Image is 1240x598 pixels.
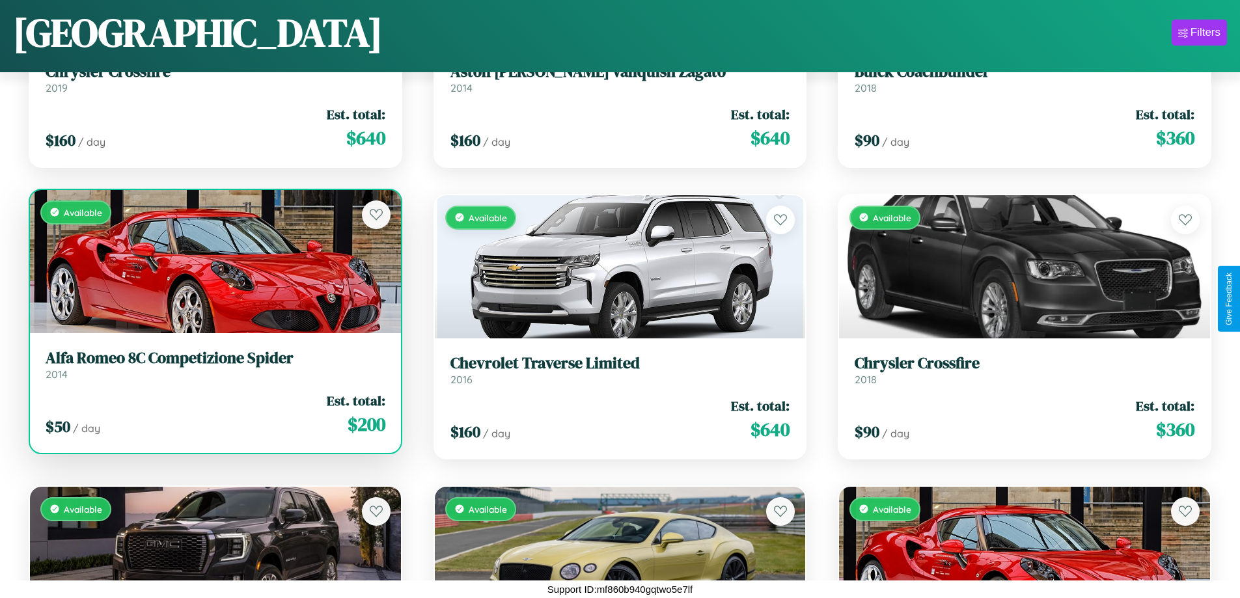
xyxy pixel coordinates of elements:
span: Est. total: [1136,105,1194,124]
span: Available [469,504,507,515]
span: / day [483,135,510,148]
h3: Chrysler Crossfire [46,62,385,81]
span: 2019 [46,81,68,94]
span: Est. total: [1136,396,1194,415]
h3: Chrysler Crossfire [855,354,1194,373]
span: Est. total: [731,105,790,124]
span: $ 640 [751,125,790,151]
span: 2014 [46,368,68,381]
p: Support ID: mf860b940gqtwo5e7lf [547,580,693,598]
span: $ 200 [348,411,385,437]
span: $ 90 [855,129,879,151]
span: $ 360 [1156,125,1194,151]
span: Est. total: [327,105,385,124]
span: / day [73,422,100,435]
span: / day [882,135,909,148]
span: $ 640 [751,416,790,442]
span: $ 160 [450,129,480,151]
a: Chevrolet Traverse Limited2016 [450,354,790,386]
span: $ 360 [1156,416,1194,442]
span: Available [469,212,507,223]
h3: Buick Coachbuilder [855,62,1194,81]
span: / day [882,427,909,440]
span: $ 160 [450,421,480,442]
span: Available [873,212,911,223]
span: $ 160 [46,129,76,151]
span: Est. total: [731,396,790,415]
span: 2018 [855,373,877,386]
h3: Alfa Romeo 8C Competizione Spider [46,349,385,368]
a: Chrysler Crossfire2019 [46,62,385,94]
span: Available [873,504,911,515]
span: $ 50 [46,416,70,437]
span: $ 90 [855,421,879,442]
span: Available [64,504,102,515]
span: / day [78,135,105,148]
span: 2016 [450,373,473,386]
button: Filters [1172,20,1227,46]
a: Chrysler Crossfire2018 [855,354,1194,386]
div: Give Feedback [1224,273,1233,325]
h3: Chevrolet Traverse Limited [450,354,790,373]
h1: [GEOGRAPHIC_DATA] [13,6,383,59]
span: $ 640 [346,125,385,151]
h3: Aston [PERSON_NAME] Vanquish Zagato [450,62,790,81]
span: / day [483,427,510,440]
a: Aston [PERSON_NAME] Vanquish Zagato2014 [450,62,790,94]
span: Available [64,207,102,218]
span: Est. total: [327,391,385,410]
span: 2014 [450,81,473,94]
div: Filters [1191,26,1220,39]
a: Alfa Romeo 8C Competizione Spider2014 [46,349,385,381]
span: 2018 [855,81,877,94]
a: Buick Coachbuilder2018 [855,62,1194,94]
